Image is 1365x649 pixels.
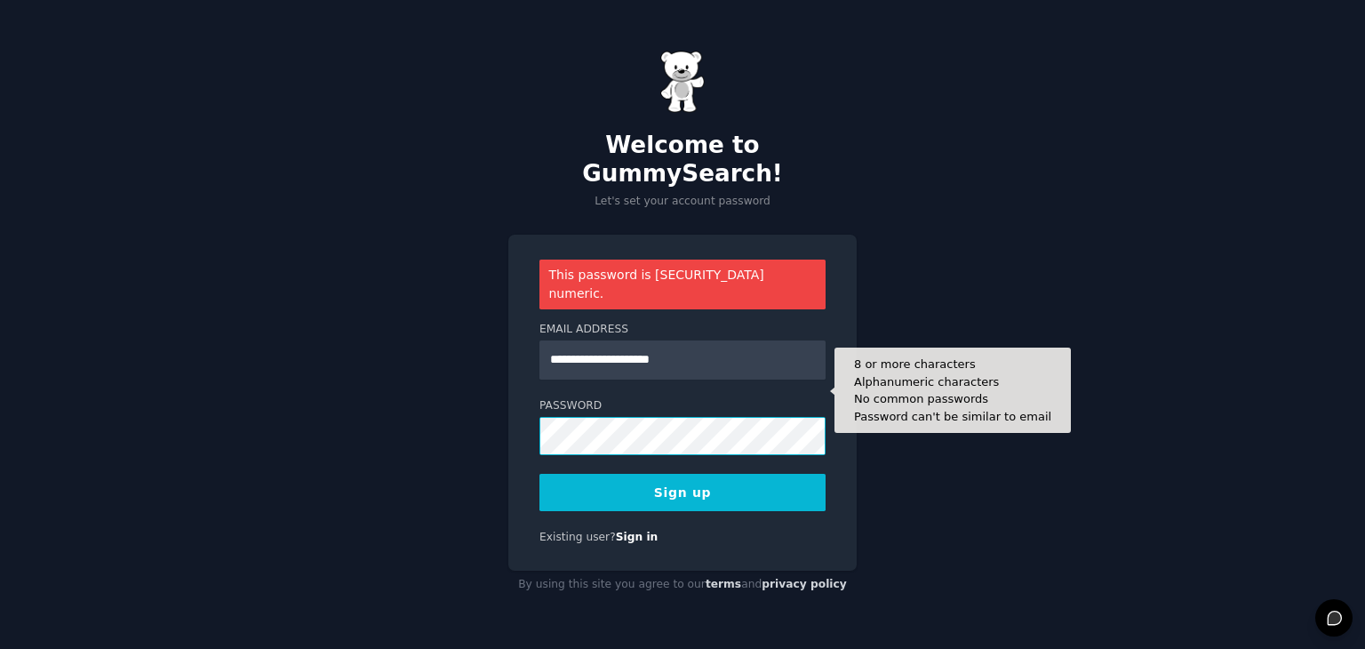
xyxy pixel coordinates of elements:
[660,51,705,113] img: Gummy Bear
[539,260,826,309] div: This password is [SECURITY_DATA] numeric.
[508,194,857,210] p: Let's set your account password
[706,578,741,590] a: terms
[539,474,826,511] button: Sign up
[539,531,616,543] span: Existing user?
[508,132,857,188] h2: Welcome to GummySearch!
[762,578,847,590] a: privacy policy
[616,531,659,543] a: Sign in
[539,398,826,414] label: Password
[508,571,857,599] div: By using this site you agree to our and
[539,322,826,338] label: Email Address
